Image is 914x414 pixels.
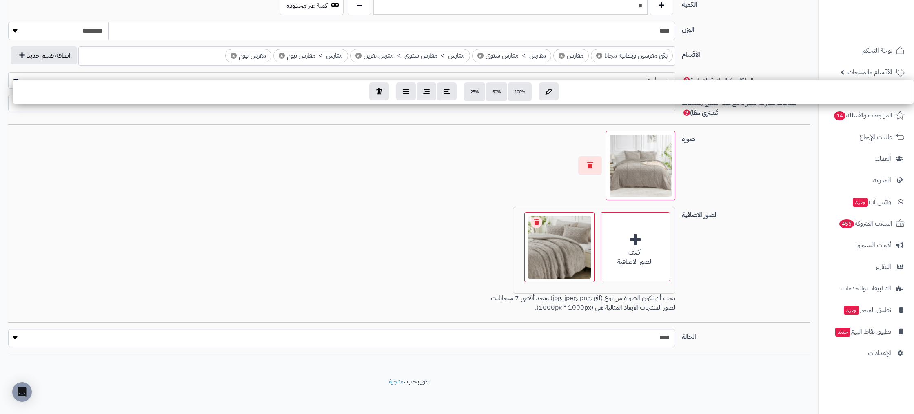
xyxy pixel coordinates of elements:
[679,329,813,342] label: الحالة
[823,257,909,277] a: التقارير
[470,90,479,94] span: 25%
[823,149,909,168] a: العملاء
[847,66,892,78] span: الأقسام والمنتجات
[859,131,892,143] span: طلبات الإرجاع
[596,53,602,59] span: ×
[834,326,891,337] span: تطبيق نقاط البيع
[823,279,909,298] a: التطبيقات والخدمات
[553,49,589,62] li: مفارش
[823,106,909,125] a: المراجعات والأسئلة14
[11,46,77,64] button: اضافة قسم جديد
[477,53,484,59] span: ×
[679,207,813,220] label: الصور الاضافية
[823,41,909,60] a: لوحة التحكم
[856,239,891,251] span: أدوات التسويق
[12,382,32,402] div: Open Intercom Messenger
[279,53,285,59] span: ×
[823,300,909,320] a: تطبيق المتجرجديد
[868,348,891,359] span: الإعدادات
[823,214,909,233] a: السلات المتروكة455
[601,257,670,267] div: الصور الاضافية
[852,196,891,208] span: وآتس آب
[835,328,850,337] span: جديد
[679,131,813,144] label: صورة
[875,153,891,164] span: العملاء
[839,219,854,228] span: 455
[859,22,906,39] img: logo-2.png
[679,46,813,60] label: الأقسام
[231,53,237,59] span: ×
[601,248,670,257] div: أضف
[823,170,909,190] a: المدونة
[873,175,891,186] span: المدونة
[843,304,891,316] span: تطبيق المتجر
[823,235,909,255] a: أدوات التسويق
[833,110,892,121] span: المراجعات والأسئلة
[862,45,892,56] span: لوحة التحكم
[853,198,868,207] span: جديد
[464,82,485,101] button: 25%
[823,343,909,363] a: الإعدادات
[591,49,673,62] li: بكج مفرشين وبطانية مجانا
[679,22,813,35] label: الوزن
[559,53,565,59] span: ×
[841,283,891,294] span: التطبيقات والخدمات
[355,53,362,59] span: ×
[844,306,859,315] span: جديد
[682,76,754,86] span: الماركات / العلامة التجارية
[876,261,891,272] span: التقارير
[823,127,909,147] a: طلبات الإرجاع
[834,111,845,120] span: 14
[225,49,271,62] li: مفرش نيوم
[823,192,909,212] a: وآتس آبجديد
[389,376,404,386] a: متجرة
[273,49,348,62] li: مفارش > مفارش نيوم
[508,82,532,101] button: 100%
[682,98,796,118] span: منتجات مقترحة للشراء مع هذا المنتج (منتجات تُشترى معًا)
[8,72,675,89] span: متجر راحتي
[8,294,675,312] p: يجب أن تكون الصورة من نوع (jpg، jpeg، png، gif) وبحد أقصى 7 ميجابايت. لصور المنتجات الأبعاد المثا...
[823,322,909,341] a: تطبيق نقاط البيعجديد
[472,49,551,62] li: مفارش > مفارش شتوي
[839,218,892,229] span: السلات المتروكة
[350,49,470,62] li: مفارش > مفارش شتوي > مفرش نفرين
[515,90,525,94] span: 100%
[492,90,501,94] span: 50%
[9,74,675,86] span: متجر راحتي
[610,135,672,197] img: 1734447754-110202020132-100x100.jpg
[531,217,542,228] a: Remove file
[486,82,507,101] button: 50%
